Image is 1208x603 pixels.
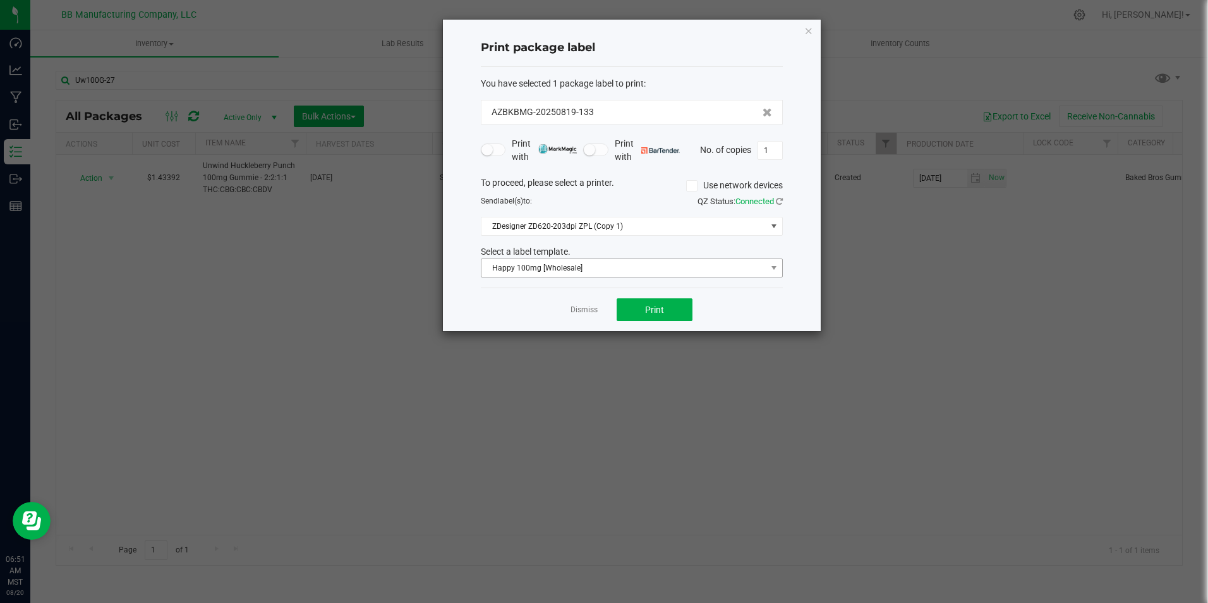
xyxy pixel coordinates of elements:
[481,217,766,235] span: ZDesigner ZD620-203dpi ZPL (Copy 1)
[735,197,774,206] span: Connected
[645,305,664,315] span: Print
[512,137,577,164] span: Print with
[471,176,792,195] div: To proceed, please select a printer.
[571,305,598,315] a: Dismiss
[471,245,792,259] div: Select a label template.
[481,40,783,56] h4: Print package label
[481,77,783,90] div: :
[498,197,523,205] span: label(s)
[700,144,751,154] span: No. of copies
[641,147,680,154] img: bartender.png
[538,144,577,154] img: mark_magic_cybra.png
[492,106,594,119] span: AZBKBMG-20250819-133
[13,502,51,540] iframe: Resource center
[686,179,783,192] label: Use network devices
[481,259,766,277] span: Happy 100mg [Wholesale]
[481,197,532,205] span: Send to:
[615,137,680,164] span: Print with
[481,78,644,88] span: You have selected 1 package label to print
[698,197,783,206] span: QZ Status:
[617,298,692,321] button: Print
